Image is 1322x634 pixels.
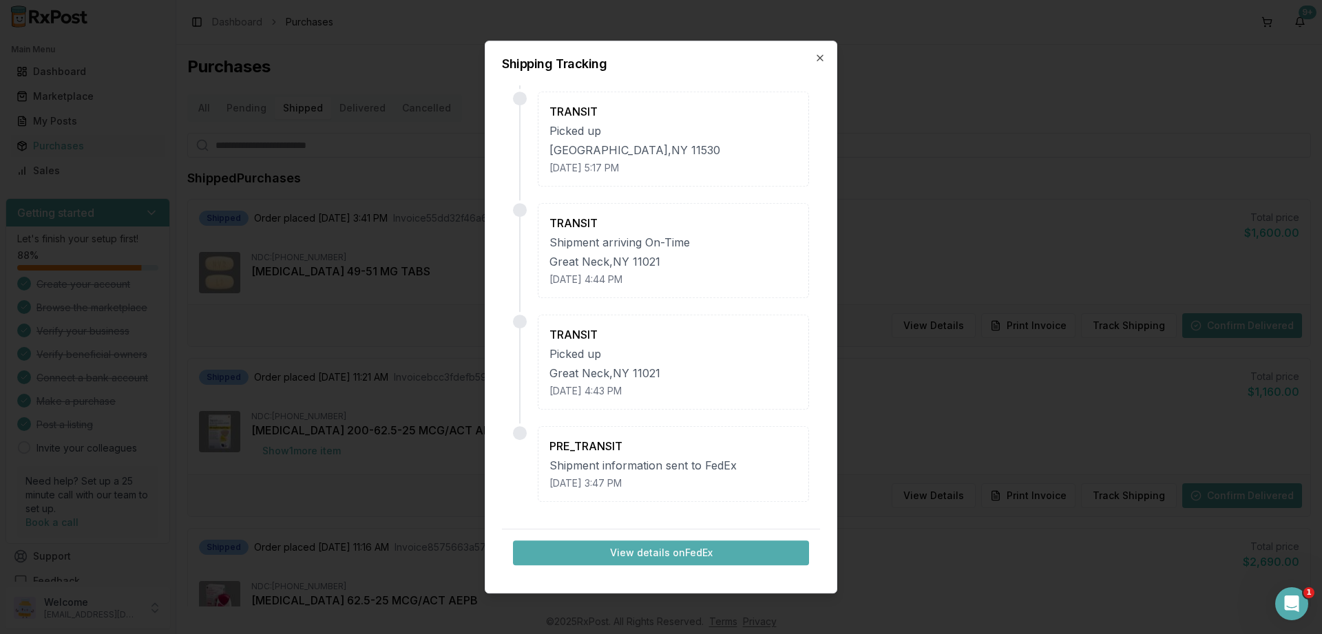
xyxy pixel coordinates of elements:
div: Picked up [549,123,797,139]
div: Shipment arriving On-Time [549,234,797,251]
div: Great Neck , NY 11021 [549,253,797,270]
div: [DATE] 3:47 PM [549,476,797,490]
iframe: Intercom live chat [1275,587,1308,620]
div: Picked up [549,346,797,362]
div: TRANSIT [549,103,797,120]
div: PRE_TRANSIT [549,438,797,454]
div: Great Neck , NY 11021 [549,365,797,381]
div: Shipment information sent to FedEx [549,457,797,474]
div: [GEOGRAPHIC_DATA] , NY 11530 [549,142,797,158]
button: View details onFedEx [513,540,809,565]
h2: Shipping Tracking [502,58,820,70]
div: [DATE] 4:43 PM [549,384,797,398]
div: [DATE] 4:44 PM [549,273,797,286]
div: TRANSIT [549,326,797,343]
div: TRANSIT [549,215,797,231]
span: 1 [1303,587,1314,598]
div: [DATE] 5:17 PM [549,161,797,175]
